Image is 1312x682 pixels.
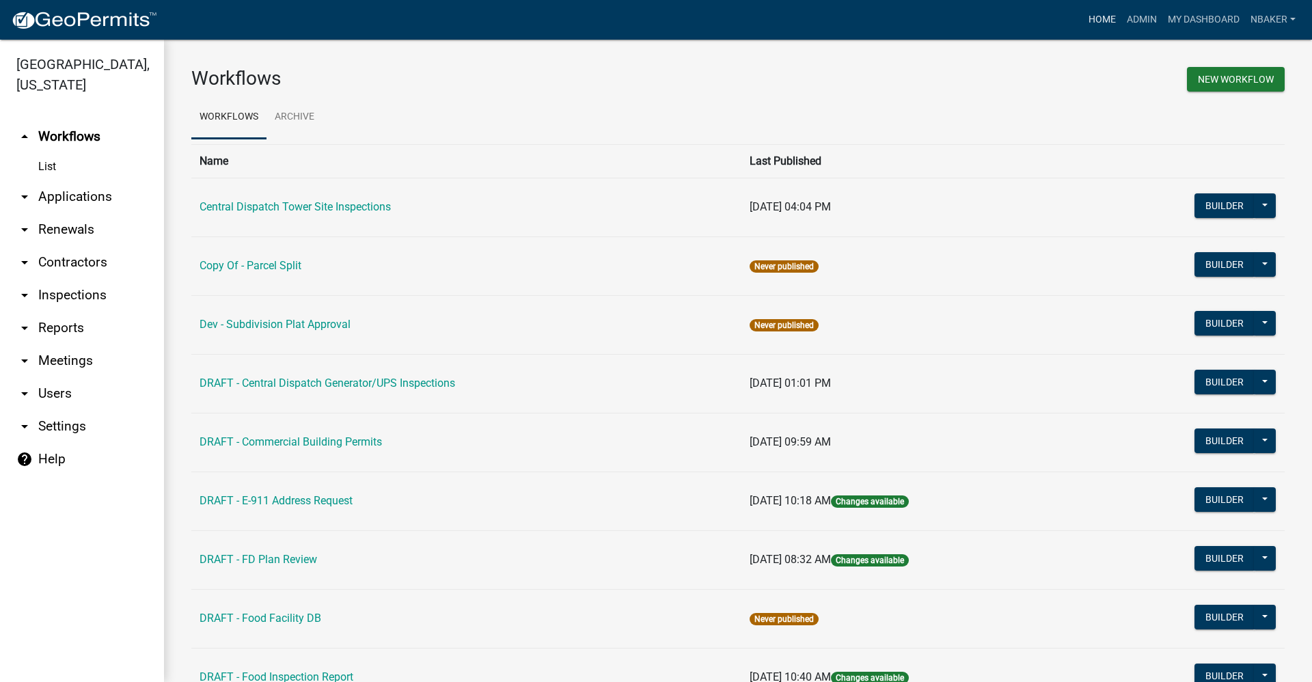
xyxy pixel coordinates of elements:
a: DRAFT - FD Plan Review [200,553,317,566]
h3: Workflows [191,67,728,90]
i: arrow_drop_down [16,353,33,369]
a: DRAFT - Central Dispatch Generator/UPS Inspections [200,377,455,390]
a: Archive [266,96,323,139]
i: arrow_drop_down [16,287,33,303]
i: help [16,451,33,467]
a: Home [1083,7,1121,33]
span: [DATE] 04:04 PM [750,200,831,213]
span: Never published [750,319,819,331]
a: DRAFT - Commercial Building Permits [200,435,382,448]
i: arrow_drop_down [16,418,33,435]
button: Builder [1194,193,1255,218]
i: arrow_drop_down [16,385,33,402]
span: Changes available [831,554,909,567]
button: Builder [1194,546,1255,571]
a: Central Dispatch Tower Site Inspections [200,200,391,213]
a: Dev - Subdivision Plat Approval [200,318,351,331]
a: My Dashboard [1162,7,1245,33]
i: arrow_drop_down [16,320,33,336]
span: [DATE] 09:59 AM [750,435,831,448]
span: [DATE] 10:18 AM [750,494,831,507]
a: Copy Of - Parcel Split [200,259,301,272]
button: New Workflow [1187,67,1285,92]
button: Builder [1194,370,1255,394]
span: Never published [750,613,819,625]
a: Workflows [191,96,266,139]
a: Admin [1121,7,1162,33]
button: Builder [1194,252,1255,277]
button: Builder [1194,428,1255,453]
i: arrow_drop_down [16,189,33,205]
i: arrow_drop_down [16,221,33,238]
button: Builder [1194,487,1255,512]
button: Builder [1194,605,1255,629]
a: nbaker [1245,7,1301,33]
th: Last Published [741,144,1089,178]
th: Name [191,144,741,178]
a: DRAFT - Food Facility DB [200,612,321,625]
span: [DATE] 01:01 PM [750,377,831,390]
span: Changes available [831,495,909,508]
span: Never published [750,260,819,273]
button: Builder [1194,311,1255,336]
a: DRAFT - E-911 Address Request [200,494,353,507]
span: [DATE] 08:32 AM [750,553,831,566]
i: arrow_drop_up [16,128,33,145]
i: arrow_drop_down [16,254,33,271]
